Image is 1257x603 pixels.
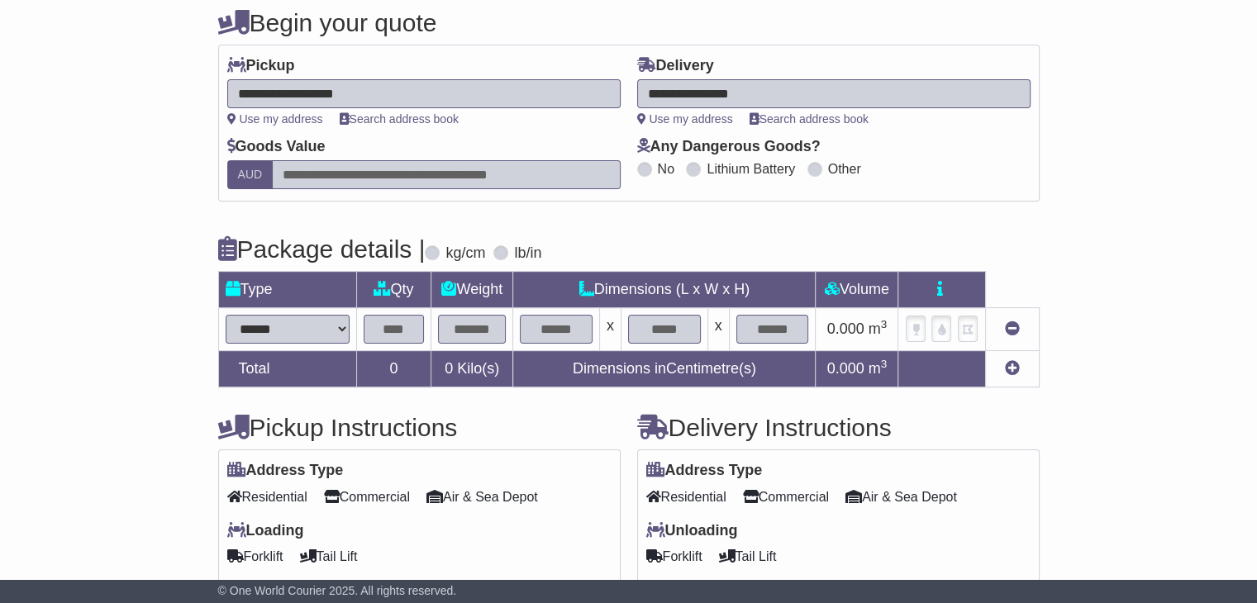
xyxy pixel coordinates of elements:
[869,360,888,377] span: m
[881,318,888,330] sup: 3
[658,161,674,177] label: No
[227,160,274,189] label: AUD
[637,57,714,75] label: Delivery
[300,544,358,569] span: Tail Lift
[750,112,869,126] a: Search address book
[637,138,821,156] label: Any Dangerous Goods?
[227,57,295,75] label: Pickup
[637,112,733,126] a: Use my address
[227,462,344,480] label: Address Type
[719,544,777,569] span: Tail Lift
[707,161,795,177] label: Lithium Battery
[637,414,1040,441] h4: Delivery Instructions
[218,272,356,308] td: Type
[445,360,453,377] span: 0
[828,161,861,177] label: Other
[431,351,513,387] td: Kilo(s)
[827,320,864,337] span: 0.000
[218,235,426,263] h4: Package details |
[227,484,307,510] span: Residential
[356,272,431,308] td: Qty
[845,484,957,510] span: Air & Sea Depot
[218,351,356,387] td: Total
[646,462,763,480] label: Address Type
[869,320,888,337] span: m
[743,484,829,510] span: Commercial
[827,360,864,377] span: 0.000
[445,245,485,263] label: kg/cm
[1005,360,1020,377] a: Add new item
[227,522,304,540] label: Loading
[324,484,410,510] span: Commercial
[218,9,1040,36] h4: Begin your quote
[426,484,538,510] span: Air & Sea Depot
[340,112,459,126] a: Search address book
[816,272,898,308] td: Volume
[646,522,738,540] label: Unloading
[356,351,431,387] td: 0
[431,272,513,308] td: Weight
[227,544,283,569] span: Forklift
[599,308,621,351] td: x
[707,308,729,351] td: x
[881,358,888,370] sup: 3
[227,112,323,126] a: Use my address
[218,414,621,441] h4: Pickup Instructions
[513,272,816,308] td: Dimensions (L x W x H)
[514,245,541,263] label: lb/in
[646,544,702,569] span: Forklift
[1005,320,1020,337] a: Remove this item
[227,138,326,156] label: Goods Value
[646,484,726,510] span: Residential
[218,584,457,597] span: © One World Courier 2025. All rights reserved.
[513,351,816,387] td: Dimensions in Centimetre(s)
